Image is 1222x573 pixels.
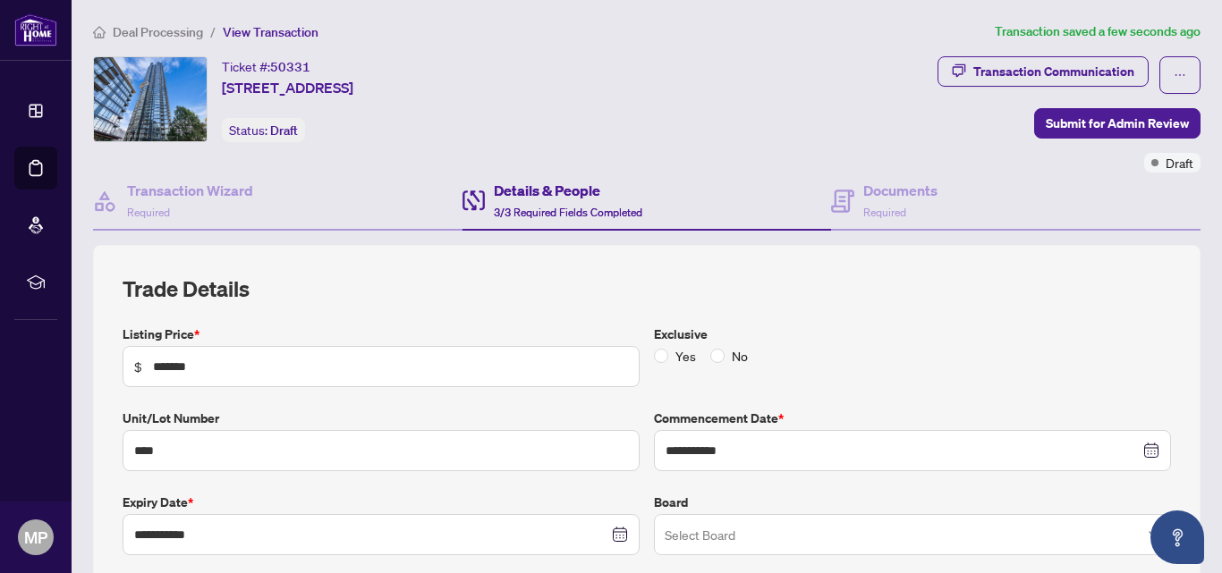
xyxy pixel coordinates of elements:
[222,56,310,77] div: Ticket #:
[127,180,253,201] h4: Transaction Wizard
[1174,69,1186,81] span: ellipsis
[1166,153,1193,173] span: Draft
[973,57,1134,86] div: Transaction Communication
[654,409,1171,428] label: Commencement Date
[222,77,353,98] span: [STREET_ADDRESS]
[654,324,1171,344] label: Exclusive
[725,346,755,366] span: No
[494,180,642,201] h4: Details & People
[93,26,106,38] span: home
[123,409,640,428] label: Unit/Lot Number
[1150,510,1204,564] button: Open asap
[938,56,1149,87] button: Transaction Communication
[210,21,216,42] li: /
[123,274,1171,303] h2: Trade Details
[123,324,640,344] label: Listing Price
[14,13,57,46] img: logo
[24,525,47,550] span: MP
[995,21,1201,42] article: Transaction saved a few seconds ago
[668,346,703,366] span: Yes
[863,180,938,201] h4: Documents
[223,24,318,40] span: View Transaction
[1046,109,1189,138] span: Submit for Admin Review
[127,206,170,219] span: Required
[134,357,142,376] span: $
[654,493,1171,512] label: Board
[113,24,203,40] span: Deal Processing
[863,206,906,219] span: Required
[94,57,207,141] img: IMG-C12364860_1.jpg
[123,493,640,512] label: Expiry Date
[270,122,298,139] span: Draft
[222,118,305,142] div: Status:
[1034,108,1201,139] button: Submit for Admin Review
[494,206,642,219] span: 3/3 Required Fields Completed
[270,59,310,75] span: 50331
